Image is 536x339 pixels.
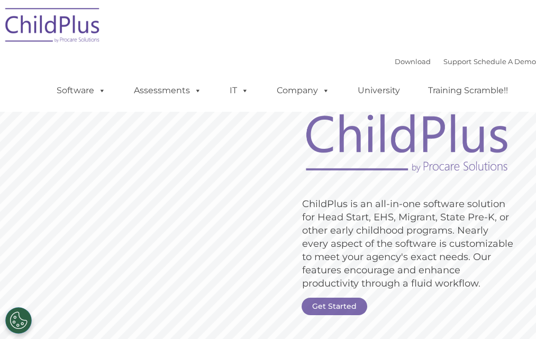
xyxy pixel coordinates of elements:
[302,198,516,290] rs-layer: ChildPlus is an all-in-one software solution for Head Start, EHS, Migrant, State Pre-K, or other ...
[395,57,536,66] font: |
[5,307,32,334] button: Cookies Settings
[219,80,259,101] a: IT
[443,57,471,66] a: Support
[347,80,411,101] a: University
[123,80,212,101] a: Assessments
[474,57,536,66] a: Schedule A Demo
[266,80,340,101] a: Company
[417,80,519,101] a: Training Scramble!!
[302,298,367,315] a: Get Started
[395,57,431,66] a: Download
[46,80,116,101] a: Software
